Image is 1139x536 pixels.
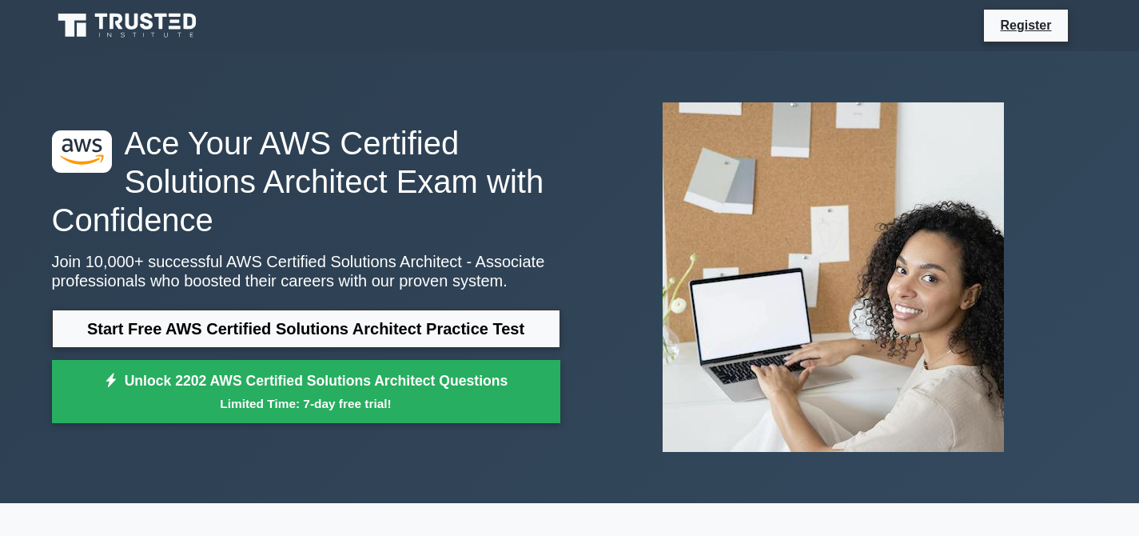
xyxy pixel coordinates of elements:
a: Register [990,15,1061,35]
small: Limited Time: 7-day free trial! [72,394,540,413]
h1: Ace Your AWS Certified Solutions Architect Exam with Confidence [52,124,560,239]
a: Unlock 2202 AWS Certified Solutions Architect QuestionsLimited Time: 7-day free trial! [52,360,560,424]
a: Start Free AWS Certified Solutions Architect Practice Test [52,310,560,348]
p: Join 10,000+ successful AWS Certified Solutions Architect - Associate professionals who boosted t... [52,252,560,290]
